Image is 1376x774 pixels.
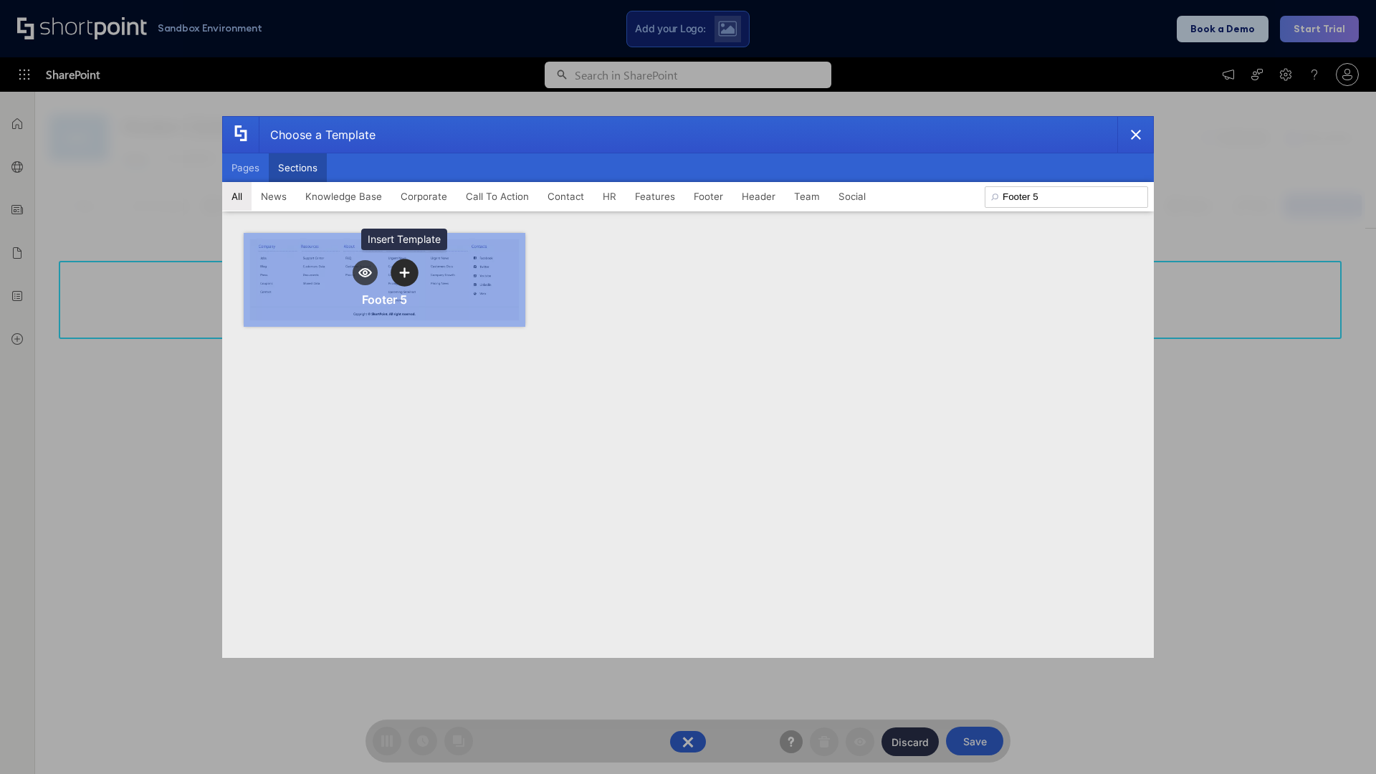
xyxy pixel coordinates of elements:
button: Social [829,182,875,211]
div: Footer 5 [362,292,407,307]
button: Corporate [391,182,457,211]
button: Team [785,182,829,211]
input: Search [985,186,1148,208]
button: Footer [684,182,732,211]
button: Knowledge Base [296,182,391,211]
button: HR [593,182,626,211]
button: Header [732,182,785,211]
button: Sections [269,153,327,182]
button: News [252,182,296,211]
button: All [222,182,252,211]
button: Pages [222,153,269,182]
iframe: Chat Widget [1304,705,1376,774]
button: Features [626,182,684,211]
button: Call To Action [457,182,538,211]
div: template selector [222,116,1154,658]
div: Choose a Template [259,117,376,153]
button: Contact [538,182,593,211]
